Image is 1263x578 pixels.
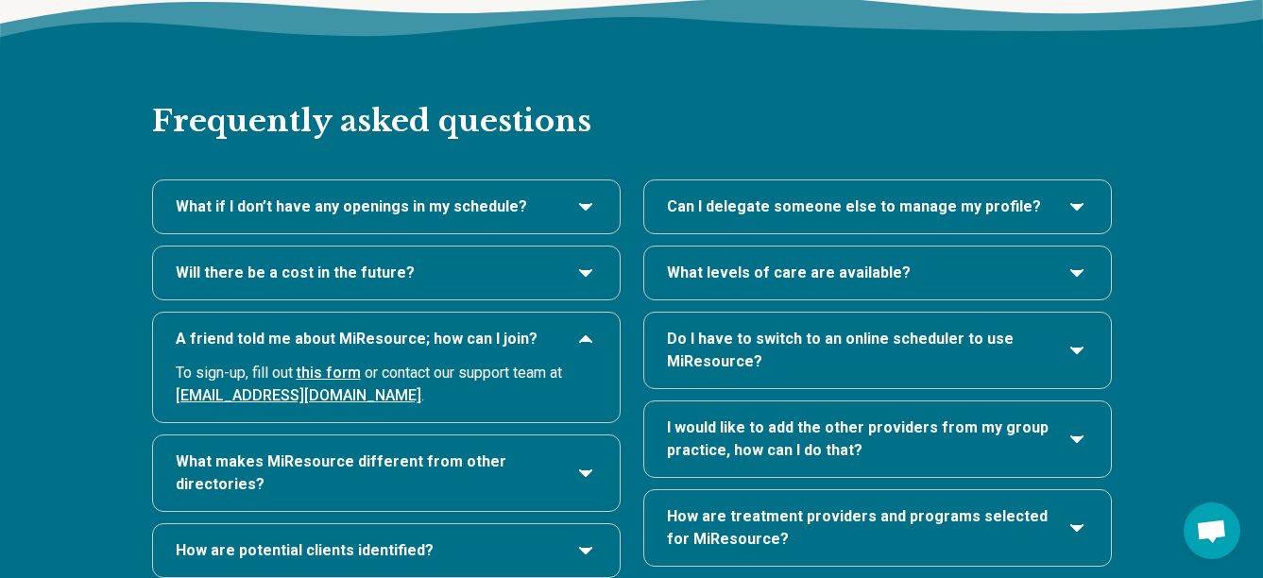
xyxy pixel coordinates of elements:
[1184,502,1240,559] div: Open chat
[667,328,1088,373] button: Do I have to switch to an online scheduler to use MiResource?
[667,262,1088,284] button: What levels of care are available?
[176,539,597,562] button: How are potential clients identified?
[667,195,1088,218] button: Can I delegate someone else to manage my profile?
[297,364,361,382] a: this form
[667,328,1050,373] span: Do I have to switch to an online scheduler to use MiResource?
[176,328,538,350] span: A friend told me about MiResource; how can I join?
[667,505,1050,551] span: How are treatment providers and programs selected for MiResource?
[176,262,597,284] button: Will there be a cost in the future?
[176,262,415,284] span: Will there be a cost in the future?
[176,328,597,350] button: A friend told me about MiResource; how can I join?
[667,195,1041,218] span: Can I delegate someone else to manage my profile?
[176,386,421,404] a: [EMAIL_ADDRESS][DOMAIN_NAME]
[176,195,527,218] span: What if I don’t have any openings in my schedule?
[176,350,597,407] p: To sign-up, fill out or contact our support team at .
[176,539,434,562] span: How are potential clients identified?
[667,505,1088,551] button: How are treatment providers and programs selected for MiResource?
[152,42,1112,142] h2: Frequently asked questions
[176,195,597,218] button: What if I don’t have any openings in my schedule?
[667,416,1050,462] span: I would like to add the other providers from my group practice, how can I do that?
[176,450,559,496] span: What makes MiResource different from other directories?
[176,450,597,496] button: What makes MiResource different from other directories?
[667,416,1088,462] button: I would like to add the other providers from my group practice, how can I do that?
[667,262,911,284] span: What levels of care are available?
